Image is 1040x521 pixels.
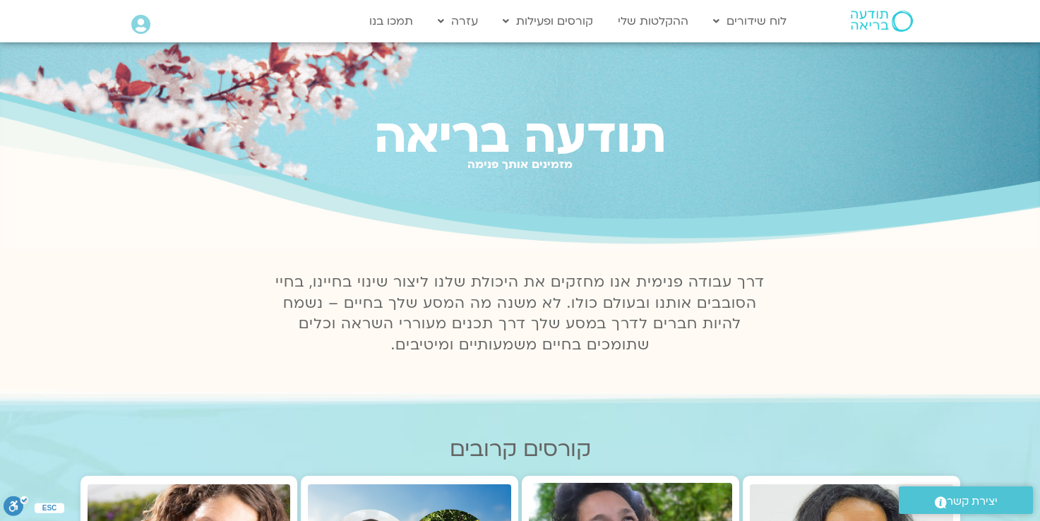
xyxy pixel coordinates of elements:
a: קורסים ופעילות [496,8,600,35]
span: יצירת קשר [947,492,998,511]
a: תמכו בנו [362,8,420,35]
a: עזרה [431,8,485,35]
a: לוח שידורים [706,8,794,35]
img: תודעה בריאה [851,11,913,32]
p: דרך עבודה פנימית אנו מחזקים את היכולת שלנו ליצור שינוי בחיינו, בחיי הסובבים אותנו ובעולם כולו. לא... [268,272,773,357]
a: ההקלטות שלי [611,8,695,35]
a: יצירת קשר [899,486,1033,514]
h2: קורסים קרובים [80,437,960,462]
